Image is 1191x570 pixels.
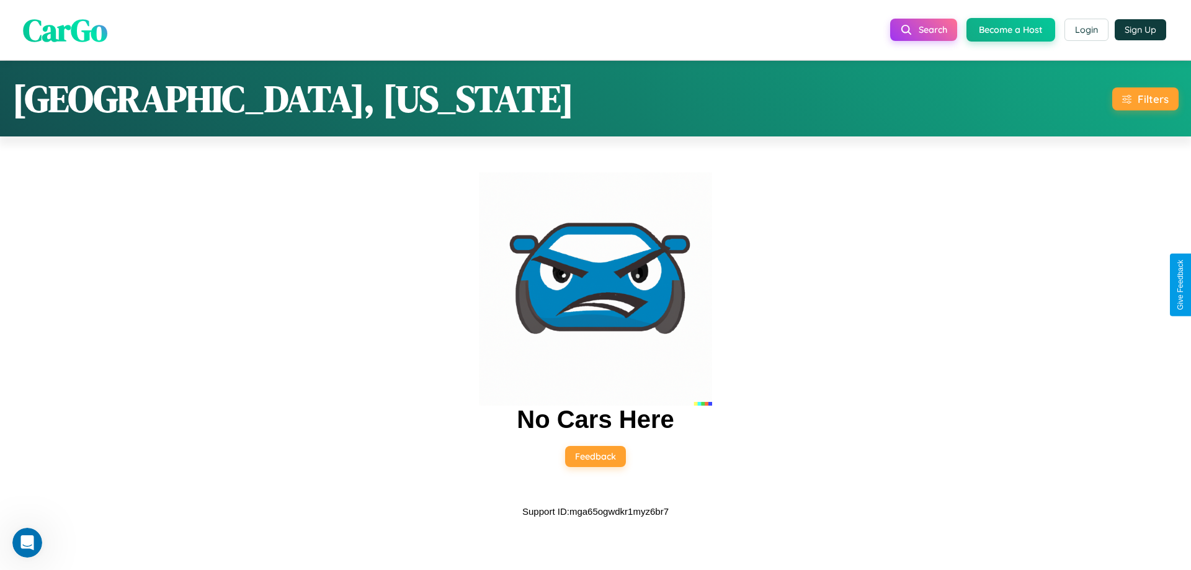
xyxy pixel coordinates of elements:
h2: No Cars Here [517,406,674,434]
button: Login [1064,19,1108,41]
button: Filters [1112,87,1179,110]
span: CarGo [23,8,107,51]
p: Support ID: mga65ogwdkr1myz6br7 [522,503,669,520]
h1: [GEOGRAPHIC_DATA], [US_STATE] [12,73,574,124]
div: Give Feedback [1176,260,1185,310]
button: Feedback [565,446,626,467]
button: Sign Up [1115,19,1166,40]
iframe: Intercom live chat [12,528,42,558]
img: car [479,172,712,406]
span: Search [919,24,947,35]
button: Search [890,19,957,41]
div: Filters [1138,92,1169,105]
button: Become a Host [966,18,1055,42]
